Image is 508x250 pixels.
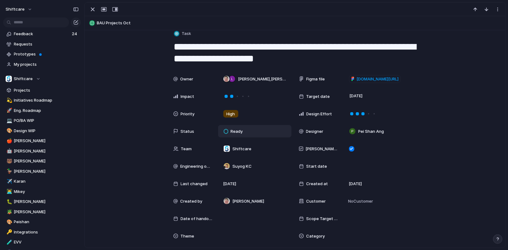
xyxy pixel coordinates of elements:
[347,198,373,204] span: No Customer
[6,209,12,215] button: 🪴
[181,128,194,135] span: Status
[14,118,79,124] span: PO/BA WIP
[7,127,11,134] div: 🎨
[3,187,81,196] a: 👨‍💻Mikey
[87,18,503,28] button: BAU Projects Oct
[7,208,11,215] div: 🪴
[349,75,401,83] a: [DOMAIN_NAME][URL]
[14,239,79,245] span: EVV
[3,74,81,84] button: Shiftcare
[306,76,325,82] span: Figma file
[14,61,79,68] span: My projects
[14,209,79,215] span: [PERSON_NAME]
[6,239,12,245] button: 🧪
[6,6,25,12] span: shiftcare
[6,138,12,144] button: 🍎
[223,181,236,187] span: [DATE]
[306,181,328,187] span: Created at
[180,198,203,204] span: Created by
[306,128,324,135] span: Designer
[231,128,243,135] span: Ready
[97,20,503,26] span: BAU Projects Oct
[348,92,365,100] span: [DATE]
[306,198,326,204] span: Customer
[14,87,79,94] span: Projects
[6,168,12,175] button: 🦆
[6,229,12,235] button: 🔑
[3,50,81,59] a: Prototypes
[181,233,194,239] span: Theme
[14,158,79,164] span: [PERSON_NAME]
[3,40,81,49] a: Requests
[6,118,12,124] button: 💻
[14,128,79,134] span: Design WIP
[181,146,192,152] span: Team
[6,189,12,195] button: 👨‍💻
[6,148,12,154] button: 🤖
[6,178,12,185] button: ✈️
[3,207,81,217] a: 🪴[PERSON_NAME]
[306,233,325,239] span: Category
[7,137,11,145] div: 🍎
[7,178,11,185] div: ✈️
[7,117,11,124] div: 💻
[306,216,339,222] span: Scope Target Date
[14,97,79,103] span: Initiatives Roadmap
[3,177,81,186] a: ✈️Karan
[3,96,81,105] a: 💫Initiatives Roadmap
[14,229,79,235] span: Integrations
[7,228,11,236] div: 🔑
[3,167,81,176] a: 🦆[PERSON_NAME]
[7,97,11,104] div: 💫
[6,108,12,114] button: 🚀
[180,76,193,82] span: Owner
[226,111,235,117] span: High
[306,163,327,170] span: Start date
[181,216,213,222] span: Date of handover
[233,198,264,204] span: [PERSON_NAME]
[3,228,81,237] div: 🔑Integrations
[3,147,81,156] div: 🤖[PERSON_NAME]
[6,219,12,225] button: 🎨
[14,199,79,205] span: [PERSON_NAME]
[3,156,81,166] a: 🐻[PERSON_NAME]
[72,31,78,37] span: 24
[3,217,81,227] a: 🎨Peishan
[173,29,193,38] button: Task
[306,111,332,117] span: Design Effort
[7,198,11,205] div: 🐛
[349,181,362,187] span: [DATE]
[3,197,81,206] a: 🐛[PERSON_NAME]
[7,158,11,165] div: 🐻
[14,41,79,47] span: Requests
[357,76,399,82] span: [DOMAIN_NAME][URL]
[14,148,79,154] span: [PERSON_NAME]
[3,29,81,39] a: Feedback24
[14,189,79,195] span: Mikey
[233,146,252,152] span: Shiftcare
[7,239,11,246] div: 🧪
[3,60,81,69] a: My projects
[3,238,81,247] a: 🧪EVV
[14,219,79,225] span: Peishan
[306,146,339,152] span: [PERSON_NAME] Watching
[7,147,11,155] div: 🤖
[6,158,12,164] button: 🐻
[180,163,213,170] span: Engineering owner
[306,94,330,100] span: Target date
[3,136,81,146] a: 🍎[PERSON_NAME]
[181,94,194,100] span: Impact
[233,163,252,170] span: Suyog KC
[3,86,81,95] a: Projects
[7,168,11,175] div: 🦆
[7,219,11,226] div: 🎨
